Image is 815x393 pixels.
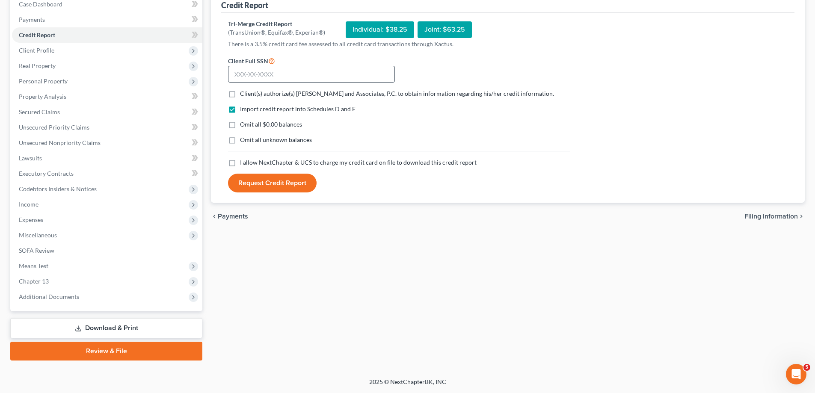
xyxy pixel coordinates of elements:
[19,77,68,85] span: Personal Property
[12,27,202,43] a: Credit Report
[240,90,554,97] span: Client(s) authorize(s) [PERSON_NAME] and Associates, P.C. to obtain information regarding his/her...
[19,47,54,54] span: Client Profile
[218,213,248,220] span: Payments
[19,231,57,239] span: Miscellaneous
[240,121,302,128] span: Omit all $0.00 balances
[211,213,218,220] i: chevron_left
[10,318,202,338] a: Download & Print
[228,57,268,65] span: Client Full SSN
[798,213,805,220] i: chevron_right
[12,104,202,120] a: Secured Claims
[12,243,202,258] a: SOFA Review
[228,174,317,192] button: Request Credit Report
[19,108,60,115] span: Secured Claims
[240,105,356,112] span: Import credit report into Schedules D and F
[12,120,202,135] a: Unsecured Priority Claims
[19,16,45,23] span: Payments
[228,66,395,83] input: XXX-XX-XXXX
[12,151,202,166] a: Lawsuits
[211,213,248,220] button: chevron_left Payments
[19,185,97,192] span: Codebtors Insiders & Notices
[418,21,472,38] div: Joint: $63.25
[228,28,325,37] div: (TransUnion®, Equifax®, Experian®)
[12,166,202,181] a: Executory Contracts
[19,139,101,146] span: Unsecured Nonpriority Claims
[164,378,652,393] div: 2025 © NextChapterBK, INC
[19,201,39,208] span: Income
[19,170,74,177] span: Executory Contracts
[240,136,312,143] span: Omit all unknown balances
[228,40,570,48] p: There is a 3.5% credit card fee assessed to all credit card transactions through Xactus.
[19,247,54,254] span: SOFA Review
[12,12,202,27] a: Payments
[346,21,414,38] div: Individual: $38.25
[803,364,810,371] span: 5
[19,278,49,285] span: Chapter 13
[12,135,202,151] a: Unsecured Nonpriority Claims
[19,93,66,100] span: Property Analysis
[228,20,325,28] div: Tri-Merge Credit Report
[10,342,202,360] a: Review & File
[744,213,805,220] button: Filing Information chevron_right
[240,159,477,166] span: I allow NextChapter & UCS to charge my credit card on file to download this credit report
[19,216,43,223] span: Expenses
[19,262,48,269] span: Means Test
[19,31,55,38] span: Credit Report
[19,154,42,162] span: Lawsuits
[19,62,56,69] span: Real Property
[744,213,798,220] span: Filing Information
[12,89,202,104] a: Property Analysis
[19,293,79,300] span: Additional Documents
[19,124,89,131] span: Unsecured Priority Claims
[19,0,62,8] span: Case Dashboard
[786,364,806,384] iframe: Intercom live chat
